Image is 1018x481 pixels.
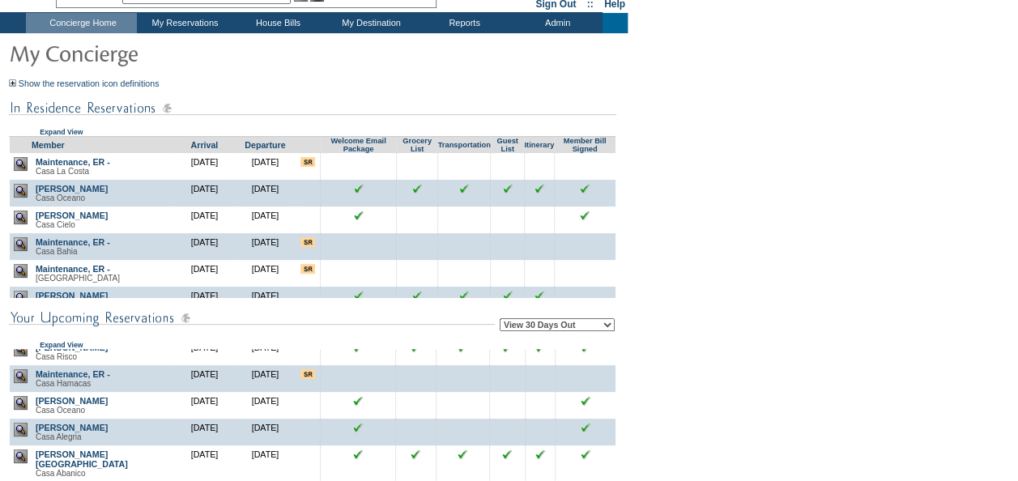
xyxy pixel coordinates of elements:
[174,287,235,314] td: [DATE]
[174,392,235,419] td: [DATE]
[235,206,296,233] td: [DATE]
[174,260,235,287] td: [DATE]
[300,237,315,247] input: There are special requests for this reservation!
[524,141,554,149] a: Itinerary
[36,167,89,176] span: Casa La Costa
[417,157,418,158] img: blank.gif
[36,157,110,167] a: Maintenance, ER -
[174,233,235,260] td: [DATE]
[36,237,110,247] a: Maintenance, ER -
[580,211,590,220] input: Click to see this reservation's incidentals
[174,365,235,392] td: [DATE]
[32,140,65,150] a: Member
[14,423,28,436] img: view
[174,419,235,445] td: [DATE]
[36,220,75,229] span: Casa Cielo
[503,291,513,300] input: Click to see this reservation's guest list
[581,449,590,459] input: Click to see this reservation's incidentals
[36,432,82,441] span: Casa Alegria
[14,291,28,304] img: view
[411,449,420,459] input: Click to see this reservation's grocery list
[174,338,235,365] td: [DATE]
[14,369,28,383] img: view
[174,206,235,233] td: [DATE]
[230,13,323,33] td: House Bills
[14,157,28,171] img: view
[14,449,28,463] img: view
[354,291,364,300] img: chkSmaller.gif
[464,211,465,211] img: blank.gif
[464,237,465,238] img: blank.gif
[174,153,235,180] td: [DATE]
[458,449,467,459] input: Click to see this reservation's transportation information
[235,260,296,287] td: [DATE]
[357,369,358,370] img: blank.gif
[539,369,540,370] img: blank.gif
[353,449,363,459] img: chkSmaller.gif
[507,237,508,238] img: blank.gif
[539,264,539,265] img: blank.gif
[245,140,285,150] a: Departure
[462,396,463,397] img: blank.gif
[507,396,508,397] img: blank.gif
[235,287,296,314] td: [DATE]
[354,211,364,220] img: chkSmaller.gif
[507,264,508,265] img: blank.gif
[14,343,28,356] img: view
[36,449,128,469] a: [PERSON_NAME][GEOGRAPHIC_DATA]
[14,184,28,198] img: view
[235,153,296,180] td: [DATE]
[580,184,590,194] input: Click to see this reservation's incidentals
[174,180,235,206] td: [DATE]
[462,369,463,370] img: blank.gif
[539,157,539,158] img: blank.gif
[235,180,296,206] td: [DATE]
[509,13,603,33] td: Admin
[36,469,86,478] span: Casa Abanico
[14,264,28,278] img: view
[235,233,296,260] td: [DATE]
[496,137,518,153] a: Guest List
[417,211,418,211] img: blank.gif
[354,184,364,194] img: chkSmaller.gif
[507,369,508,370] img: blank.gif
[36,406,85,415] span: Casa Oceano
[235,419,296,445] td: [DATE]
[539,211,539,211] img: blank.gif
[9,79,16,87] img: Show the reservation icon definitions
[36,396,108,406] a: [PERSON_NAME]
[503,184,513,194] input: Click to see this reservation's guest list
[358,237,359,238] img: blank.gif
[26,13,137,33] td: Concierge Home
[412,291,422,300] input: Click to see this reservation's grocery list
[36,264,110,274] a: Maintenance, ER -
[36,291,108,300] a: [PERSON_NAME]
[459,184,469,194] input: Click to see this reservation's transportation information
[300,264,315,274] input: There are special requests for this reservation!
[36,379,91,388] span: Casa Hamacas
[535,291,544,300] input: Click to see this reservation's itinerary
[417,237,418,238] img: blank.gif
[507,157,508,158] img: blank.gif
[581,396,590,406] input: Click to see this reservation's incidentals
[353,423,363,432] img: chkSmaller.gif
[14,396,28,410] img: view
[300,157,315,167] input: There are special requests for this reservation!
[415,369,416,370] img: blank.gif
[330,137,385,153] a: Welcome Email Package
[300,369,315,379] input: There are special requests for this reservation!
[353,396,363,406] img: chkSmaller.gif
[581,423,590,432] input: Click to see this reservation's incidentals
[36,194,85,202] span: Casa Oceano
[14,211,28,224] img: view
[36,247,78,256] span: Casa Bahia
[358,264,359,265] img: blank.gif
